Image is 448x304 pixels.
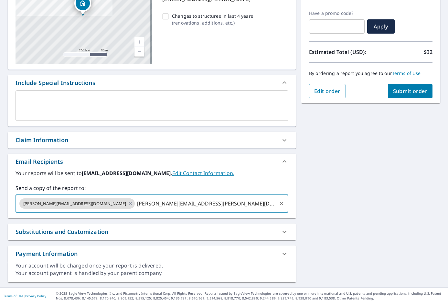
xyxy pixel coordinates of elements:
div: Payment Information [16,249,78,258]
div: Claim Information [16,136,68,144]
button: Clear [277,199,286,208]
a: Current Level 17, Zoom In [134,37,144,47]
div: [PERSON_NAME][EMAIL_ADDRESS][DOMAIN_NAME] [19,198,135,209]
span: [PERSON_NAME][EMAIL_ADDRESS][DOMAIN_NAME] [19,201,130,207]
p: ( renovations, additions, etc. ) [172,19,253,26]
a: Terms of Use [3,294,23,298]
a: Current Level 17, Zoom Out [134,47,144,57]
button: Edit order [309,84,346,98]
label: Send a copy of the report to: [16,184,288,192]
button: Submit order [388,84,433,98]
span: Apply [372,23,389,30]
div: Include Special Instructions [8,75,296,90]
b: [EMAIL_ADDRESS][DOMAIN_NAME]. [82,170,172,177]
div: Substitutions and Customization [16,227,108,236]
p: © 2025 Eagle View Technologies, Inc. and Pictometry International Corp. All Rights Reserved. Repo... [56,291,445,301]
p: | [3,294,46,298]
div: Email Recipients [16,157,63,166]
p: Estimated Total (USD): [309,48,371,56]
a: Privacy Policy [25,294,46,298]
div: Substitutions and Customization [8,224,296,240]
div: Include Special Instructions [16,79,95,87]
button: Apply [367,19,395,34]
p: $32 [424,48,432,56]
span: Edit order [314,88,340,95]
div: Claim Information [8,132,296,148]
a: EditContactInfo [172,170,234,177]
a: Terms of Use [392,70,421,76]
div: Your account will be charged once your report is delivered. [16,262,288,269]
p: Changes to structures in last 4 years [172,13,253,19]
div: Email Recipients [8,154,296,169]
p: By ordering a report you agree to our [309,70,432,76]
span: Submit order [393,88,428,95]
label: Have a promo code? [309,10,365,16]
label: Your reports will be sent to [16,169,288,177]
div: Your account payment is handled by your parent company. [16,269,288,277]
div: Payment Information [8,246,296,262]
